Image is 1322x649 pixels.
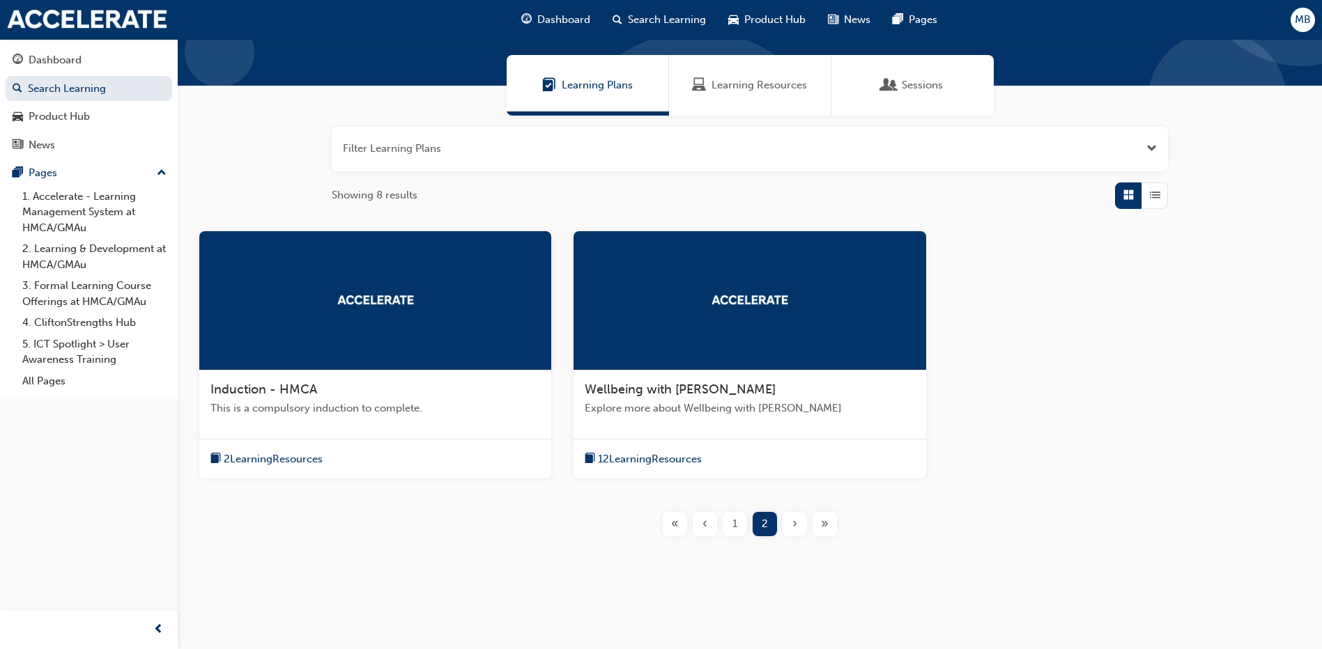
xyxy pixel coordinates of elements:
[224,451,323,467] span: 2 Learning Resources
[628,12,706,28] span: Search Learning
[337,295,414,304] img: accelerate-hmca
[792,516,797,532] span: ›
[601,6,717,34] a: search-iconSearch Learning
[717,6,817,34] a: car-iconProduct Hub
[702,516,707,532] span: ‹
[6,160,172,186] button: Pages
[828,11,838,29] span: news-icon
[909,12,937,28] span: Pages
[1295,12,1311,28] span: MB
[13,111,23,123] span: car-icon
[210,400,540,416] span: This is a compulsory induction to complete.
[574,231,925,479] a: accelerate-hmcaWellbeing with [PERSON_NAME]Explore more about Wellbeing with [PERSON_NAME]book-ic...
[732,516,737,532] span: 1
[29,165,57,181] div: Pages
[712,295,788,304] img: accelerate-hmca
[598,451,702,467] span: 12 Learning Resources
[585,451,595,468] span: book-icon
[7,10,167,29] img: accelerate-hmca
[17,334,172,370] a: 5. ICT Spotlight > User Awareness Training
[157,164,167,182] span: up-icon
[199,231,551,479] a: accelerate-hmcaInduction - HMCAThis is a compulsory induction to complete.book-icon2LearningResou...
[585,382,776,397] span: Wellbeing with [PERSON_NAME]
[13,83,22,95] span: search-icon
[6,132,172,158] a: News
[692,77,706,93] span: Learning Resources
[810,512,840,536] button: Last page
[882,6,948,34] a: pages-iconPages
[210,451,323,468] button: book-icon2LearningResources
[17,370,172,392] a: All Pages
[720,512,750,536] button: Page 1
[562,77,633,93] span: Learning Plans
[690,512,720,536] button: Previous page
[780,512,810,536] button: Next page
[13,167,23,180] span: pages-icon
[844,12,870,28] span: News
[712,77,807,93] span: Learning Resources
[728,11,739,29] span: car-icon
[671,516,679,532] span: «
[821,516,829,532] span: »
[13,54,23,67] span: guage-icon
[6,47,172,73] a: Dashboard
[1146,141,1157,157] button: Open the filter
[893,11,903,29] span: pages-icon
[744,12,806,28] span: Product Hub
[29,52,82,68] div: Dashboard
[585,451,702,468] button: book-icon12LearningResources
[17,238,172,275] a: 2. Learning & Development at HMCA/GMAu
[6,45,172,160] button: DashboardSearch LearningProduct HubNews
[6,76,172,102] a: Search Learning
[750,512,780,536] button: Page 2
[613,11,622,29] span: search-icon
[660,512,690,536] button: First page
[510,6,601,34] a: guage-iconDashboard
[902,77,943,93] span: Sessions
[210,382,317,397] span: Induction - HMCA
[29,109,90,125] div: Product Hub
[6,104,172,130] a: Product Hub
[210,451,221,468] span: book-icon
[13,139,23,152] span: news-icon
[585,400,914,416] span: Explore more about Wellbeing with [PERSON_NAME]
[542,77,556,93] span: Learning Plans
[521,11,532,29] span: guage-icon
[1291,8,1315,32] button: MB
[817,6,882,34] a: news-iconNews
[882,77,896,93] span: Sessions
[17,275,172,312] a: 3. Formal Learning Course Offerings at HMCA/GMAu
[537,12,590,28] span: Dashboard
[17,186,172,239] a: 1. Accelerate - Learning Management System at HMCA/GMAu
[1150,187,1160,203] span: List
[1123,187,1134,203] span: Grid
[669,55,831,116] a: Learning ResourcesLearning Resources
[17,312,172,334] a: 4. CliftonStrengths Hub
[831,55,994,116] a: SessionsSessions
[29,137,55,153] div: News
[762,516,768,532] span: 2
[507,55,669,116] a: Learning PlansLearning Plans
[332,187,417,203] span: Showing 8 results
[153,621,164,639] span: prev-icon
